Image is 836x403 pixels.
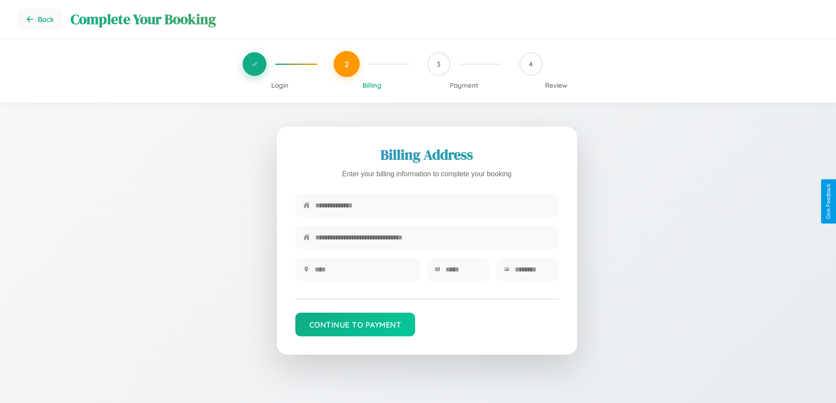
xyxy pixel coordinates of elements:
[295,145,559,164] h2: Billing Address
[450,81,478,89] span: Payment
[18,9,62,30] button: Go back
[344,59,349,69] span: 2
[362,81,381,89] span: Billing
[295,313,416,336] button: Continue to Payment
[295,168,559,181] p: Enter your billing information to complete your booking
[437,60,441,68] span: 3
[825,184,832,219] div: Give Feedback
[71,10,818,29] h1: Complete Your Booking
[529,60,533,68] span: 4
[545,81,567,89] span: Review
[271,81,288,89] span: Login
